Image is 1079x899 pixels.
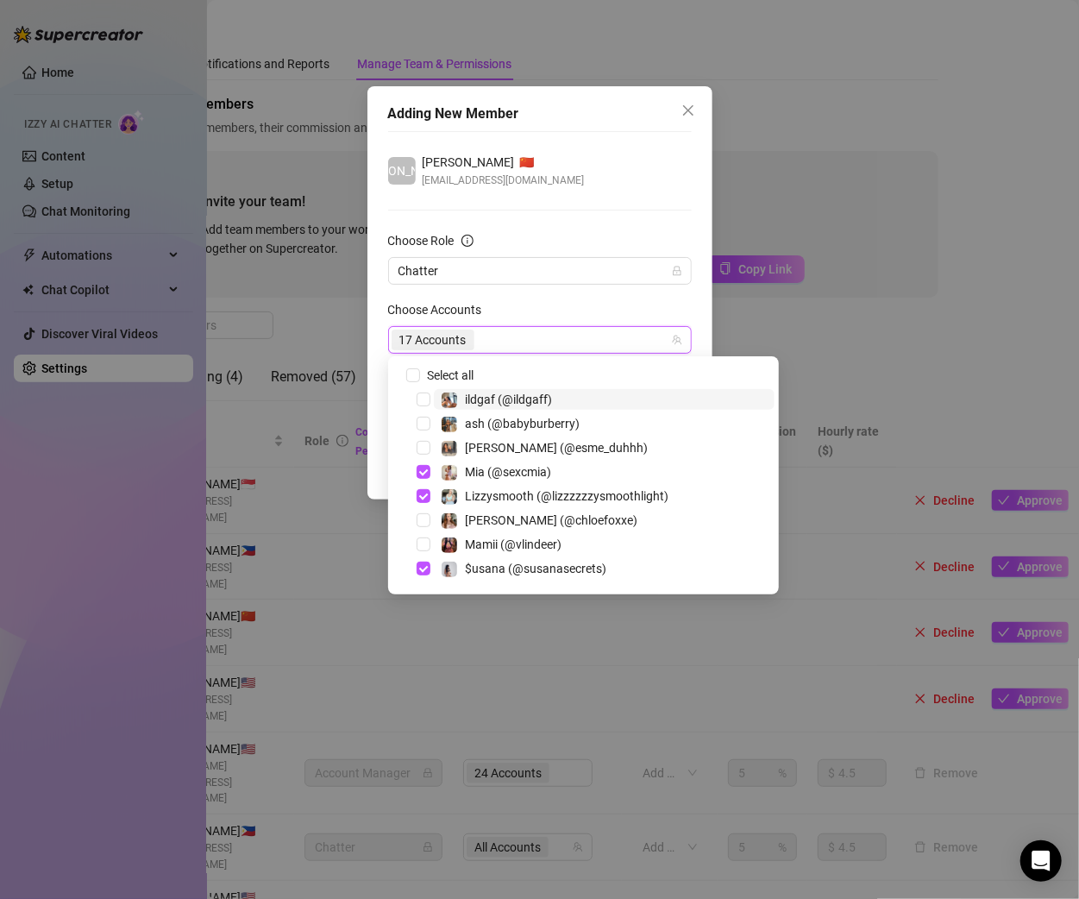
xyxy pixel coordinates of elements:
[442,538,457,553] img: Mamii (@vlindeer)
[423,172,585,189] span: [EMAIL_ADDRESS][DOMAIN_NAME]
[355,161,448,180] span: [PERSON_NAME]
[442,513,457,529] img: Chloe (@chloefoxxe)
[417,513,430,527] span: Select tree node
[465,417,580,431] span: ash (@babyburberry)
[461,235,474,247] span: info-circle
[417,465,430,479] span: Select tree node
[442,441,457,456] img: Esmeralda (@esme_duhhh)
[465,513,637,527] span: [PERSON_NAME] (@chloefoxxe)
[388,104,692,124] div: Adding New Member
[465,393,552,406] span: ildgaf (@ildgaff)
[392,330,474,350] span: 17 Accounts
[674,97,702,124] button: Close
[465,441,648,455] span: [PERSON_NAME] (@esme_duhhh)
[423,153,585,172] div: 🇨🇳
[465,562,606,575] span: $usana (@susanasecrets)
[672,266,682,276] span: lock
[465,465,551,479] span: Mia (@sexcmia)
[442,489,457,505] img: Lizzysmooth (@lizzzzzzysmoothlight)
[417,417,430,431] span: Select tree node
[417,393,430,406] span: Select tree node
[681,104,695,117] span: close
[674,104,702,117] span: Close
[465,538,561,551] span: Mamii (@vlindeer)
[465,489,668,503] span: Lizzysmooth (@lizzzzzzysmoothlight)
[672,335,682,345] span: team
[388,231,455,250] div: Choose Role
[442,562,457,577] img: $usana (@susanasecrets)
[417,562,430,575] span: Select tree node
[423,153,515,172] span: [PERSON_NAME]
[420,366,480,385] span: Select all
[1020,840,1062,882] div: Open Intercom Messenger
[417,441,430,455] span: Select tree node
[417,538,430,551] span: Select tree node
[417,489,430,503] span: Select tree node
[442,393,457,408] img: ildgaf (@ildgaff)
[398,258,681,284] span: Chatter
[388,300,493,319] label: Choose Accounts
[442,417,457,432] img: ash (@babyburberry)
[442,465,457,481] img: Mia (@sexcmia)
[399,330,467,349] span: 17 Accounts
